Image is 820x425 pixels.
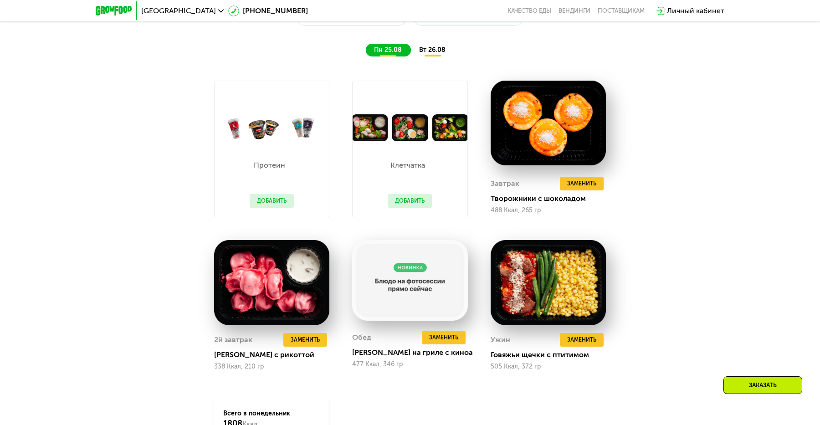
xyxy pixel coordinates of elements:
[567,335,596,344] span: Заменить
[559,7,590,15] a: Вендинги
[141,7,216,15] span: [GEOGRAPHIC_DATA]
[491,207,606,214] div: 488 Ккал, 265 гр
[352,361,467,368] div: 477 Ккал, 346 гр
[491,350,613,359] div: Говяжьи щечки с птитимом
[598,7,645,15] div: поставщикам
[560,333,604,347] button: Заменить
[374,46,402,54] span: пн 25.08
[491,363,606,370] div: 505 Ккал, 372 гр
[429,333,458,342] span: Заменить
[291,335,320,344] span: Заменить
[352,348,475,357] div: [PERSON_NAME] на гриле с киноа
[214,363,329,370] div: 338 Ккал, 210 гр
[667,5,724,16] div: Личный кабинет
[507,7,551,15] a: Качество еды
[214,333,252,347] div: 2й завтрак
[419,46,446,54] span: вт 26.08
[214,350,337,359] div: [PERSON_NAME] с рикоттой
[250,162,289,169] p: Протеин
[422,331,466,344] button: Заменить
[491,194,613,203] div: Творожники с шоколадом
[723,376,802,394] div: Заказать
[560,177,604,190] button: Заменить
[491,177,519,190] div: Завтрак
[228,5,308,16] a: [PHONE_NUMBER]
[388,194,432,208] button: Добавить
[388,162,427,169] p: Клетчатка
[491,333,510,347] div: Ужин
[352,331,371,344] div: Обед
[567,179,596,188] span: Заменить
[250,194,294,208] button: Добавить
[283,333,327,347] button: Заменить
